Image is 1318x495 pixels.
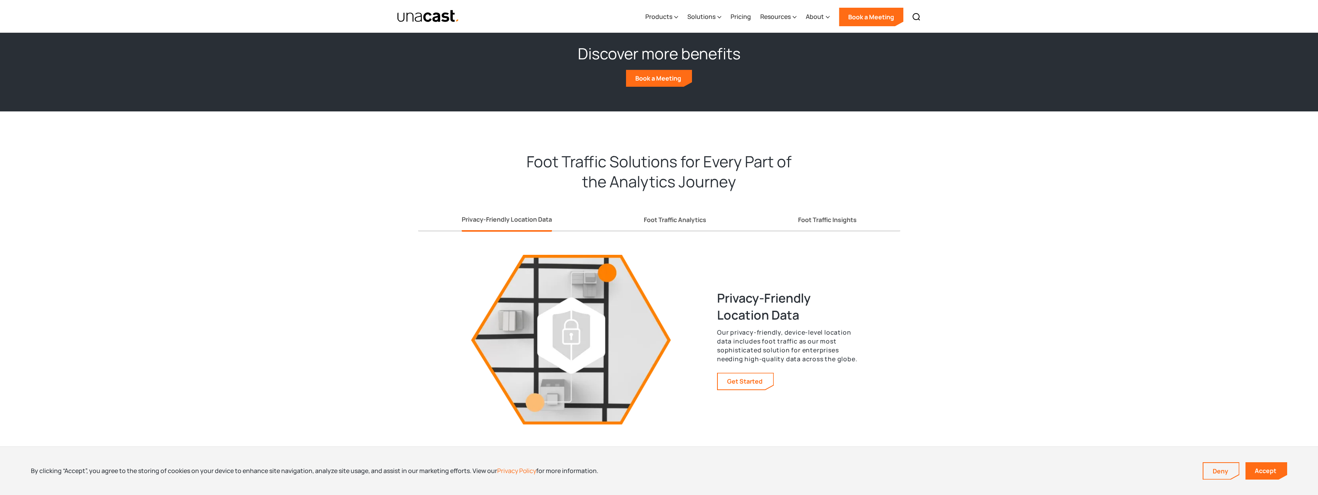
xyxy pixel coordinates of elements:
div: Solutions [687,12,716,21]
a: Book a Meeting [626,70,692,87]
div: About [806,1,830,33]
div: Foot Traffic Insights [798,216,857,224]
a: Deny [1203,463,1239,479]
a: Learn more about our global location data [718,373,773,389]
div: Products [645,12,672,21]
a: Pricing [731,1,751,33]
div: Resources [760,1,797,33]
a: Accept [1245,462,1287,480]
h2: Discover more benefits [578,44,741,64]
img: Search icon [912,12,921,22]
a: Book a Meeting [839,8,903,26]
img: Unacast text logo [397,10,460,23]
div: Solutions [687,1,721,33]
div: Products [645,1,678,33]
h3: Privacy-Friendly Location Data [717,290,861,323]
div: Foot Traffic Analytics [644,216,706,224]
a: Privacy Policy [497,466,536,475]
div: About [806,12,824,21]
div: Privacy-Friendly Location Data [462,215,552,224]
a: home [397,10,460,23]
div: By clicking “Accept”, you agree to the storing of cookies on your device to enhance site navigati... [31,466,598,475]
p: Our privacy-friendly, device-level location data includes foot traffic as our most sophisticated ... [717,328,861,364]
div: Resources [760,12,791,21]
img: 3d visualization of city tile of the Privacy-Friendly Location Data [457,255,685,424]
h2: Foot Traffic Solutions for Every Part of the Analytics Journey [505,142,813,192]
